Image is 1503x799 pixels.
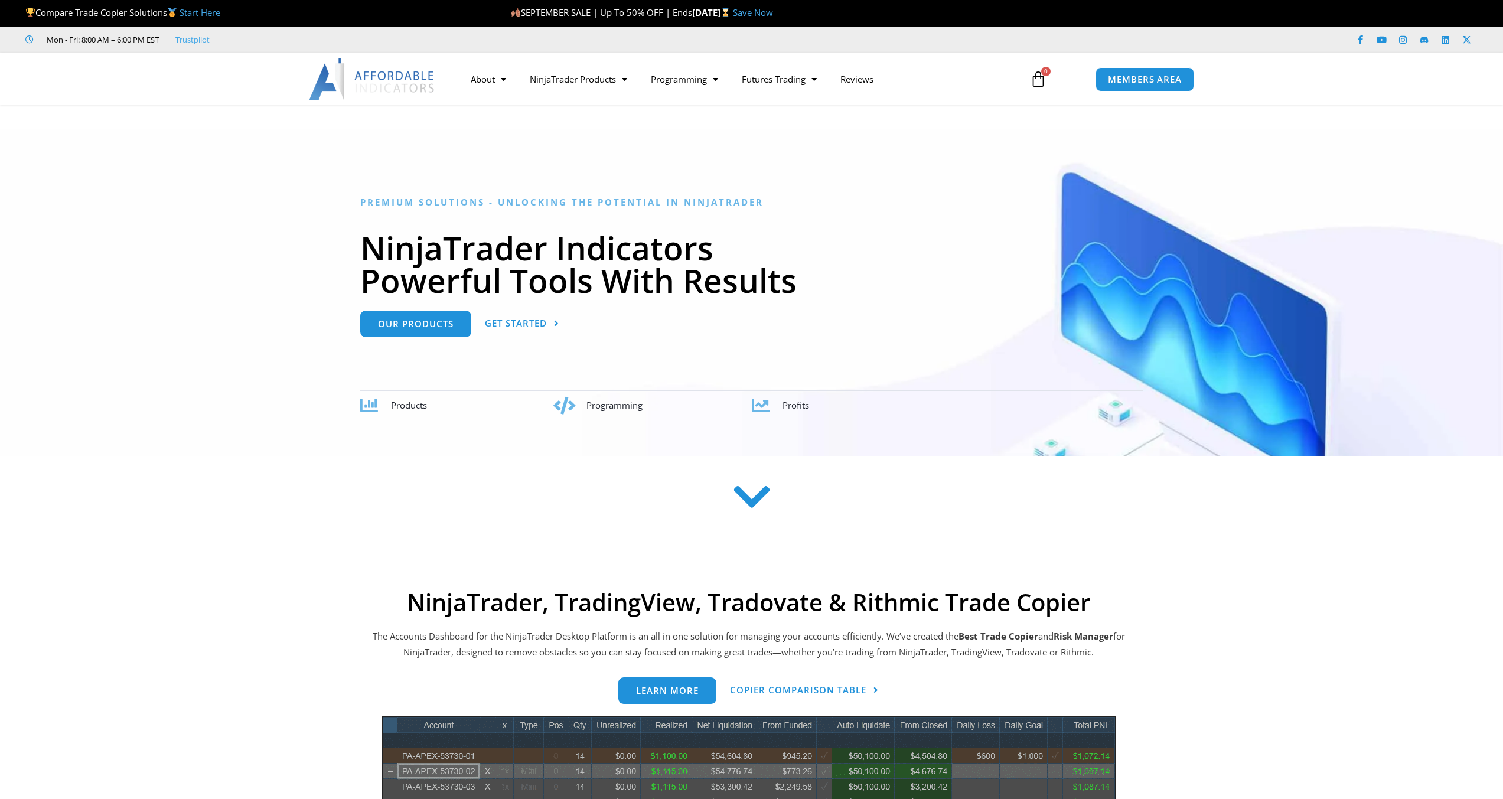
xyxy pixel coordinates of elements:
h6: Premium Solutions - Unlocking the Potential in NinjaTrader [360,197,1143,208]
nav: Menu [459,66,1016,93]
strong: [DATE] [692,6,733,18]
a: Get Started [485,311,559,337]
h2: NinjaTrader, TradingView, Tradovate & Rithmic Trade Copier [371,588,1127,617]
span: SEPTEMBER SALE | Up To 50% OFF | Ends [511,6,692,18]
a: NinjaTrader Products [518,66,639,93]
span: Profits [783,399,809,411]
a: 0 [1012,62,1064,96]
span: Get Started [485,319,547,328]
a: Futures Trading [730,66,829,93]
span: Products [391,399,427,411]
a: Copier Comparison Table [730,677,879,704]
a: Our Products [360,311,471,337]
a: Trustpilot [175,32,210,47]
span: MEMBERS AREA [1108,75,1182,84]
img: ⌛ [721,8,730,17]
span: Copier Comparison Table [730,686,866,694]
a: Learn more [618,677,716,704]
strong: Risk Manager [1054,630,1113,642]
span: Mon - Fri: 8:00 AM – 6:00 PM EST [44,32,159,47]
img: 🥇 [168,8,177,17]
a: About [459,66,518,93]
a: Start Here [180,6,220,18]
a: Save Now [733,6,773,18]
span: Compare Trade Copier Solutions [25,6,220,18]
h1: NinjaTrader Indicators Powerful Tools With Results [360,231,1143,296]
img: LogoAI | Affordable Indicators – NinjaTrader [309,58,436,100]
a: Reviews [829,66,885,93]
p: The Accounts Dashboard for the NinjaTrader Desktop Platform is an all in one solution for managin... [371,628,1127,661]
span: Our Products [378,319,454,328]
span: Programming [586,399,643,411]
span: Learn more [636,686,699,695]
img: 🏆 [26,8,35,17]
img: 🍂 [511,8,520,17]
span: 0 [1041,67,1051,76]
a: MEMBERS AREA [1096,67,1194,92]
b: Best Trade Copier [958,630,1038,642]
a: Programming [639,66,730,93]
